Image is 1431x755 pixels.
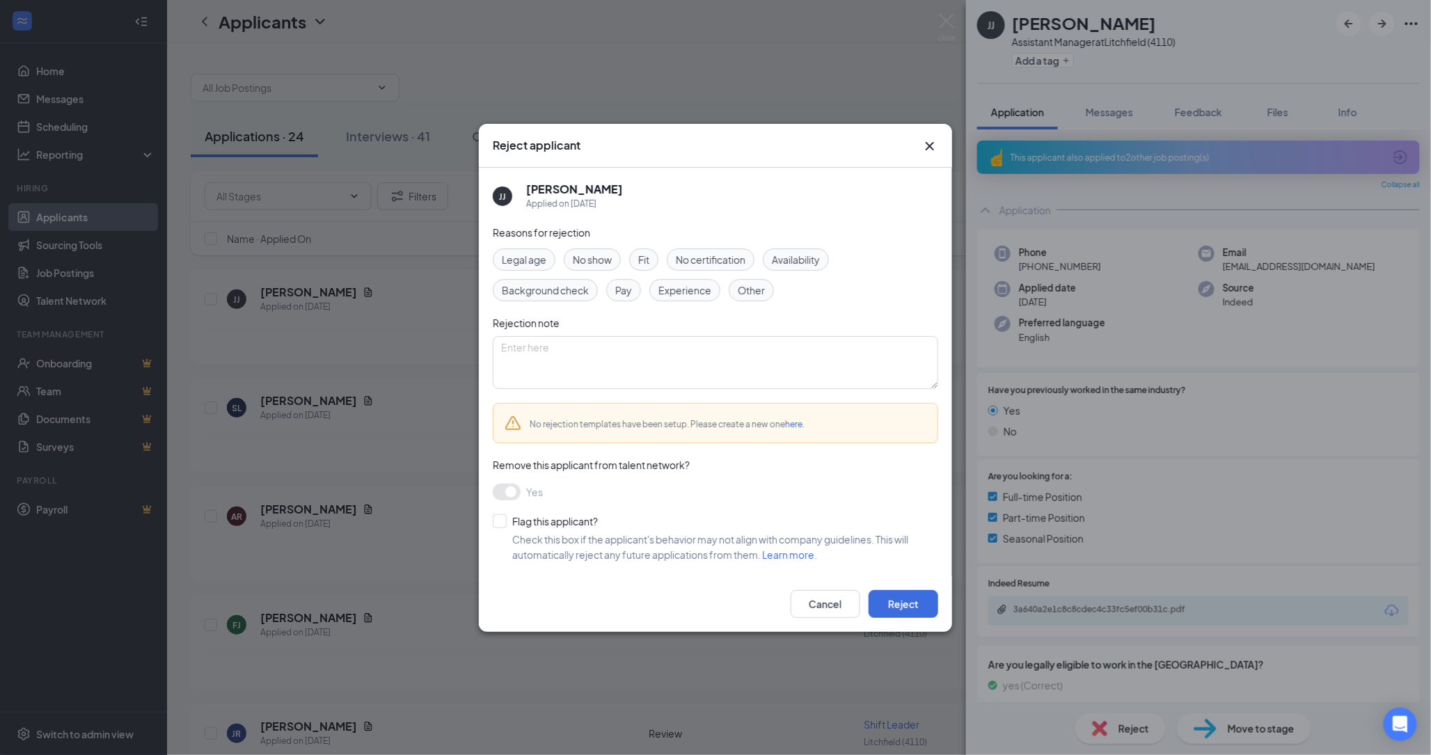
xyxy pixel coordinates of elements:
span: Other [738,283,765,298]
span: Pay [615,283,632,298]
div: Applied on [DATE] [526,197,623,211]
span: No certification [676,252,745,267]
span: Yes [526,484,543,500]
a: Learn more. [762,548,817,561]
span: Availability [772,252,820,267]
svg: Warning [505,415,521,431]
span: Background check [502,283,589,298]
span: No show [573,252,612,267]
div: JJ [499,190,506,202]
span: Remove this applicant from talent network? [493,459,690,471]
span: No rejection templates have been setup. Please create a new one . [530,419,805,429]
button: Close [922,138,938,154]
span: Reasons for rejection [493,226,590,239]
div: Open Intercom Messenger [1384,708,1417,741]
h5: [PERSON_NAME] [526,182,623,197]
span: Fit [638,252,649,267]
svg: Cross [922,138,938,154]
span: Check this box if the applicant's behavior may not align with company guidelines. This will autom... [512,533,908,561]
button: Cancel [791,590,860,618]
span: Rejection note [493,317,560,329]
button: Reject [869,590,938,618]
span: Experience [658,283,711,298]
span: Legal age [502,252,546,267]
h3: Reject applicant [493,138,580,153]
a: here [785,419,803,429]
